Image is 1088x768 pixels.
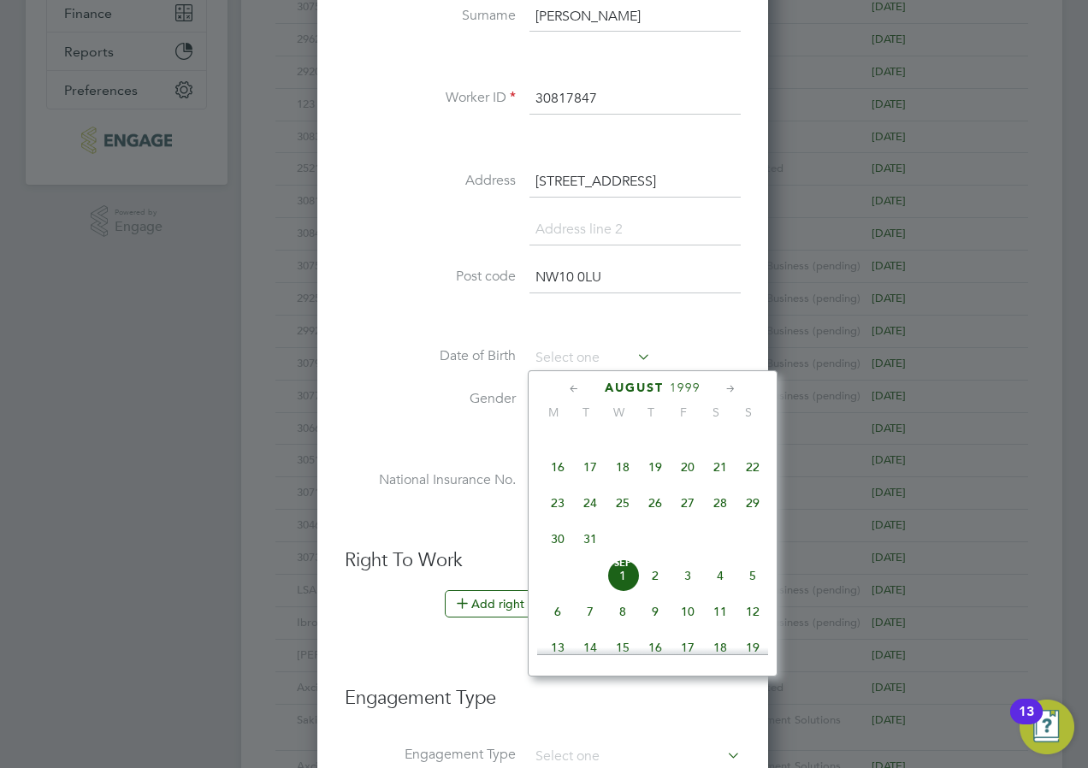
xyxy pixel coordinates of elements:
span: 15 [606,631,639,664]
span: 19 [639,451,671,483]
span: 18 [704,631,736,664]
span: 3 [671,559,704,592]
label: Address [345,172,516,190]
span: 26 [639,487,671,519]
span: 25 [606,487,639,519]
span: 22 [736,451,769,483]
span: W [602,405,635,420]
span: 21 [704,451,736,483]
label: Gender [345,390,516,408]
span: 10 [671,595,704,628]
span: 17 [671,631,704,664]
input: Address line 2 [529,215,741,245]
h3: Right To Work [345,548,741,573]
span: 17 [574,451,606,483]
div: 13 [1019,712,1034,734]
span: 31 [574,523,606,555]
span: 8 [606,595,639,628]
span: 16 [639,631,671,664]
span: 18 [606,451,639,483]
span: 20 [671,451,704,483]
span: S [732,405,765,420]
span: 7 [574,595,606,628]
span: 1 [606,559,639,592]
span: 14 [574,631,606,664]
span: August [605,381,664,395]
label: Date of Birth [345,347,516,365]
label: Worker ID [345,89,516,107]
span: 12 [736,595,769,628]
span: 6 [541,595,574,628]
button: Open Resource Center, 13 new notifications [1020,700,1074,754]
span: 30 [541,523,574,555]
label: National Insurance No. [345,471,516,489]
span: 24 [574,487,606,519]
span: 27 [671,487,704,519]
label: Post code [345,268,516,286]
span: 13 [541,631,574,664]
input: Select one [529,346,651,371]
span: 29 [736,487,769,519]
button: Add right to work document [445,590,642,617]
span: 23 [541,487,574,519]
span: 19 [736,631,769,664]
span: 1999 [670,381,701,395]
span: T [570,405,602,420]
span: Sep [606,559,639,568]
span: 28 [704,487,736,519]
span: 2 [639,559,671,592]
span: M [537,405,570,420]
span: 11 [704,595,736,628]
span: F [667,405,700,420]
h3: Engagement Type [345,669,741,711]
span: 9 [639,595,671,628]
input: Address line 1 [529,167,741,198]
span: 5 [736,559,769,592]
span: T [635,405,667,420]
span: 16 [541,451,574,483]
span: S [700,405,732,420]
span: 4 [704,559,736,592]
label: Surname [345,7,516,25]
label: Engagement Type [345,746,516,764]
